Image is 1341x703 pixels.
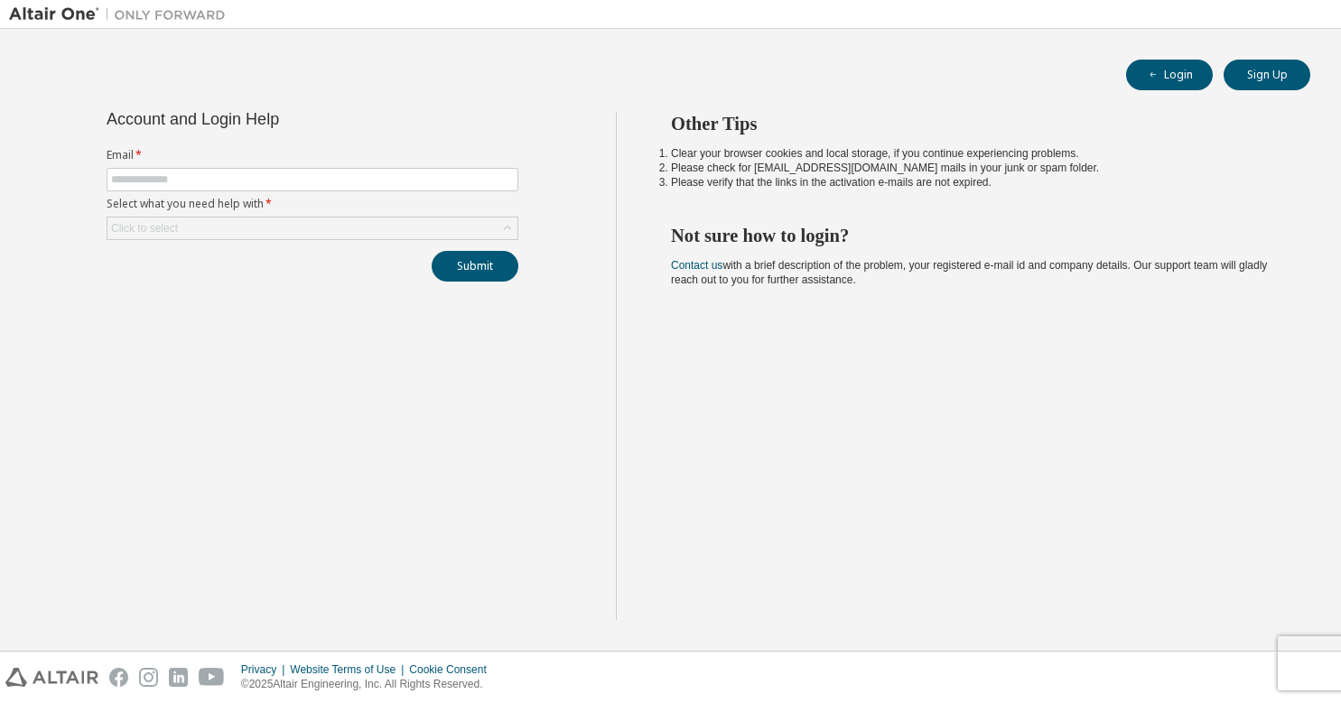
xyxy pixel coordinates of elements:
a: Contact us [671,259,722,272]
img: youtube.svg [199,668,225,687]
div: Privacy [241,662,290,677]
div: Click to select [111,221,178,236]
button: Login [1126,60,1213,90]
button: Submit [432,251,518,282]
h2: Not sure how to login? [671,224,1278,247]
p: © 2025 Altair Engineering, Inc. All Rights Reserved. [241,677,498,692]
img: linkedin.svg [169,668,188,687]
div: Click to select [107,217,517,239]
label: Select what you need help with [107,197,518,211]
img: instagram.svg [139,668,158,687]
img: altair_logo.svg [5,668,98,687]
img: Altair One [9,5,235,23]
li: Please check for [EMAIL_ADDRESS][DOMAIN_NAME] mails in your junk or spam folder. [671,161,1278,175]
div: Website Terms of Use [290,662,409,677]
button: Sign Up [1224,60,1310,90]
div: Account and Login Help [107,112,436,126]
li: Clear your browser cookies and local storage, if you continue experiencing problems. [671,146,1278,161]
div: Cookie Consent [409,662,497,677]
li: Please verify that the links in the activation e-mails are not expired. [671,175,1278,190]
img: facebook.svg [109,668,128,687]
label: Email [107,148,518,162]
h2: Other Tips [671,112,1278,135]
span: with a brief description of the problem, your registered e-mail id and company details. Our suppo... [671,259,1267,286]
